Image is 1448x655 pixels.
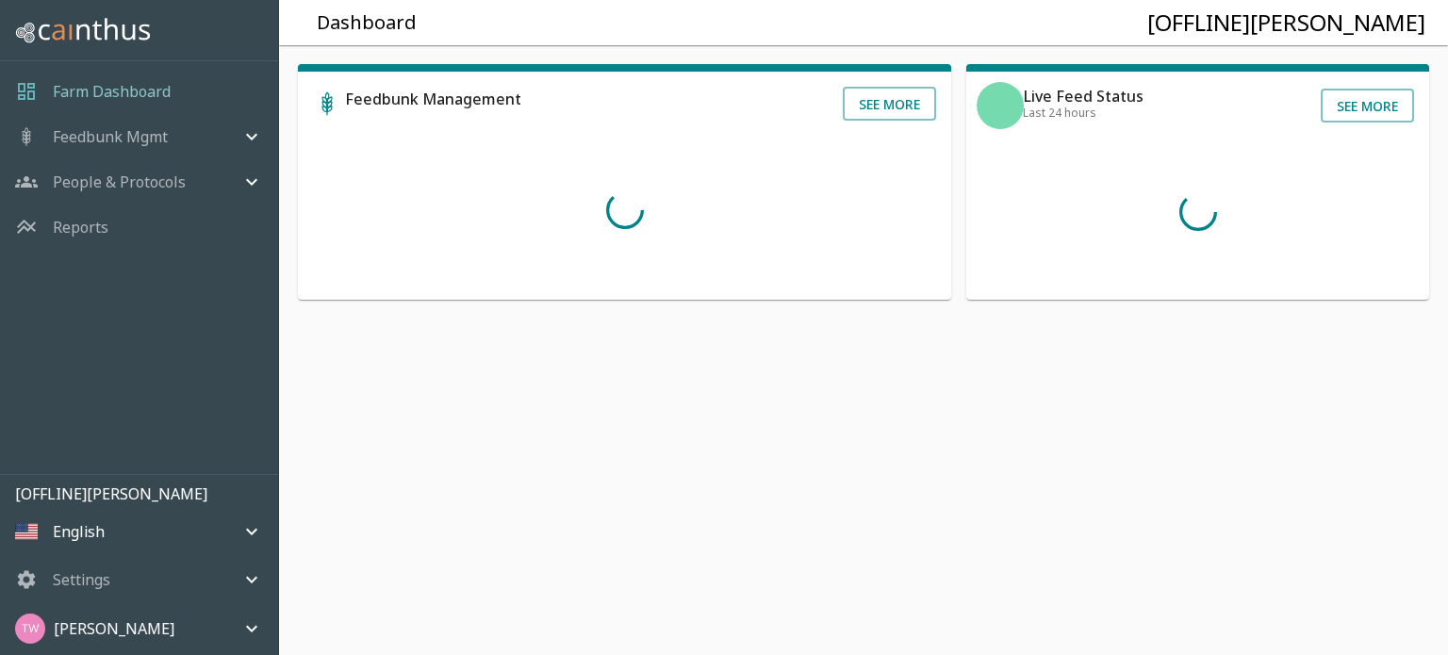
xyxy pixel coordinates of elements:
p: Settings [53,568,110,591]
span: Last 24 hours [1023,105,1096,121]
h5: Dashboard [317,10,417,36]
h6: Live Feed Status [1023,89,1144,104]
h6: Feedbunk Management [345,91,521,106]
p: Feedbunk Mgmt [53,125,168,148]
a: Reports [53,216,108,238]
button: See more [843,87,936,121]
p: English [53,520,105,543]
p: [OFFLINE][PERSON_NAME] [15,483,278,505]
p: [PERSON_NAME] [54,617,174,640]
button: See more [1321,89,1414,123]
p: People & Protocols [53,171,186,193]
a: Farm Dashboard [53,80,171,103]
h4: [OFFLINE][PERSON_NAME] [1147,8,1425,37]
img: 216bb349d355edfd737b5b3eec1714f3 [15,614,45,644]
